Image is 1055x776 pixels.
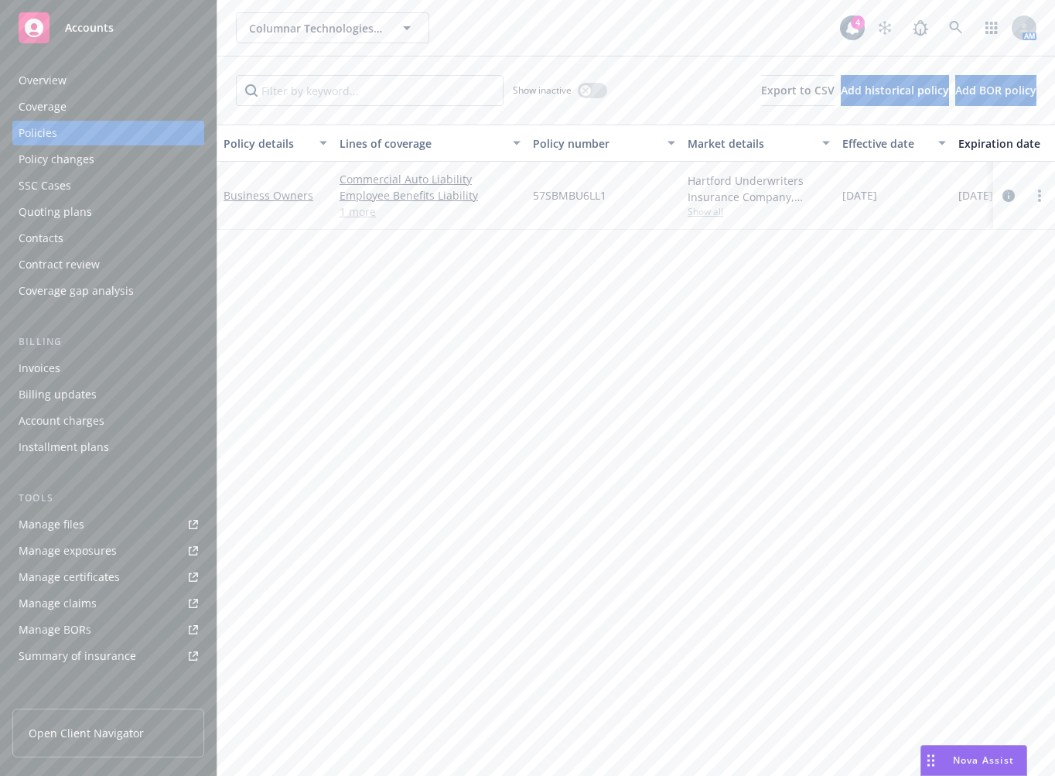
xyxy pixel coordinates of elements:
[224,188,313,203] a: Business Owners
[217,125,333,162] button: Policy details
[19,279,134,303] div: Coverage gap analysis
[533,135,658,152] div: Policy number
[19,512,84,537] div: Manage files
[340,203,521,220] a: 1 more
[688,135,813,152] div: Market details
[999,186,1018,205] a: circleInformation
[340,135,504,152] div: Lines of coverage
[958,187,993,203] span: [DATE]
[249,20,383,36] span: Columnar Technologies Inc.
[869,12,900,43] a: Stop snowing
[836,125,952,162] button: Effective date
[842,135,929,152] div: Effective date
[841,83,949,97] span: Add historical policy
[12,94,204,119] a: Coverage
[12,334,204,350] div: Billing
[12,617,204,642] a: Manage BORs
[19,617,91,642] div: Manage BORs
[12,279,204,303] a: Coverage gap analysis
[1030,186,1049,205] a: more
[513,84,572,97] span: Show inactive
[19,173,71,198] div: SSC Cases
[19,644,136,668] div: Summary of insurance
[953,754,1014,767] span: Nova Assist
[12,356,204,381] a: Invoices
[19,538,117,563] div: Manage exposures
[920,745,1027,776] button: Nova Assist
[842,187,877,203] span: [DATE]
[19,200,92,224] div: Quoting plans
[19,409,104,433] div: Account charges
[905,12,936,43] a: Report a Bug
[976,12,1007,43] a: Switch app
[29,725,144,741] span: Open Client Navigator
[340,187,521,203] a: Employee Benefits Liability
[688,173,830,205] div: Hartford Underwriters Insurance Company, Hartford Insurance Group
[19,356,60,381] div: Invoices
[19,591,97,616] div: Manage claims
[224,135,310,152] div: Policy details
[12,173,204,198] a: SSC Cases
[19,382,97,407] div: Billing updates
[12,121,204,145] a: Policies
[19,252,100,277] div: Contract review
[761,75,835,106] button: Export to CSV
[12,565,204,590] a: Manage certificates
[681,125,836,162] button: Market details
[12,68,204,93] a: Overview
[941,12,971,43] a: Search
[19,226,63,251] div: Contacts
[19,147,94,172] div: Policy changes
[955,75,1036,106] button: Add BOR policy
[236,75,504,106] input: Filter by keyword...
[12,252,204,277] a: Contract review
[19,121,57,145] div: Policies
[955,83,1036,97] span: Add BOR policy
[19,435,109,460] div: Installment plans
[527,125,681,162] button: Policy number
[12,538,204,563] a: Manage exposures
[236,12,429,43] button: Columnar Technologies Inc.
[65,22,114,34] span: Accounts
[12,6,204,50] a: Accounts
[12,147,204,172] a: Policy changes
[19,94,67,119] div: Coverage
[19,565,120,590] div: Manage certificates
[12,382,204,407] a: Billing updates
[340,171,521,187] a: Commercial Auto Liability
[12,226,204,251] a: Contacts
[688,205,830,218] span: Show all
[12,644,204,668] a: Summary of insurance
[12,200,204,224] a: Quoting plans
[12,512,204,537] a: Manage files
[12,491,204,506] div: Tools
[12,409,204,433] a: Account charges
[851,15,865,29] div: 4
[841,75,949,106] button: Add historical policy
[761,83,835,97] span: Export to CSV
[533,187,606,203] span: 57SBMBU6LL1
[12,591,204,616] a: Manage claims
[333,125,527,162] button: Lines of coverage
[19,68,67,93] div: Overview
[12,435,204,460] a: Installment plans
[921,746,941,775] div: Drag to move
